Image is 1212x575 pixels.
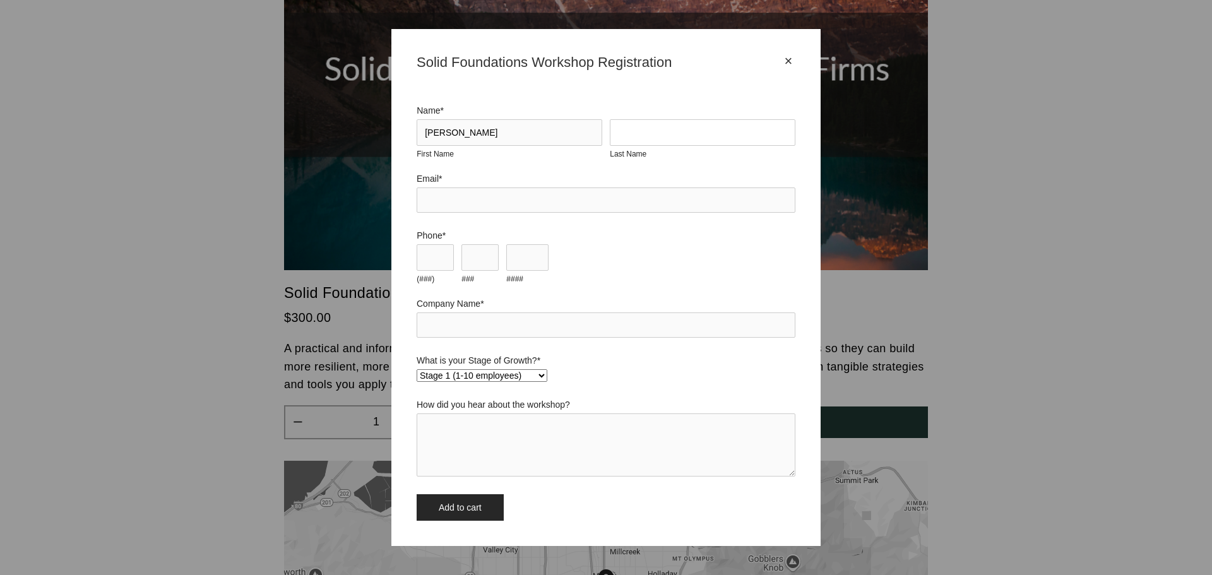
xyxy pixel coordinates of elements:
[506,244,549,271] input: ####
[417,244,454,271] input: (###)
[417,119,602,146] input: First Name
[417,355,795,365] label: What is your Stage of Growth?
[461,244,499,271] input: ###
[417,400,795,410] label: How did you hear about the workshop?
[417,150,454,158] span: First Name
[417,494,504,521] input: Add to cart
[610,150,646,158] span: Last Name
[461,275,474,283] span: ###
[610,119,795,146] input: Last Name
[417,54,781,71] div: Solid Foundations Workshop Registration
[417,105,444,116] legend: Name
[417,299,795,309] label: Company Name
[417,230,446,240] legend: Phone
[781,54,795,68] div: Close
[417,275,434,283] span: (###)
[506,275,523,283] span: ####
[417,174,795,184] label: Email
